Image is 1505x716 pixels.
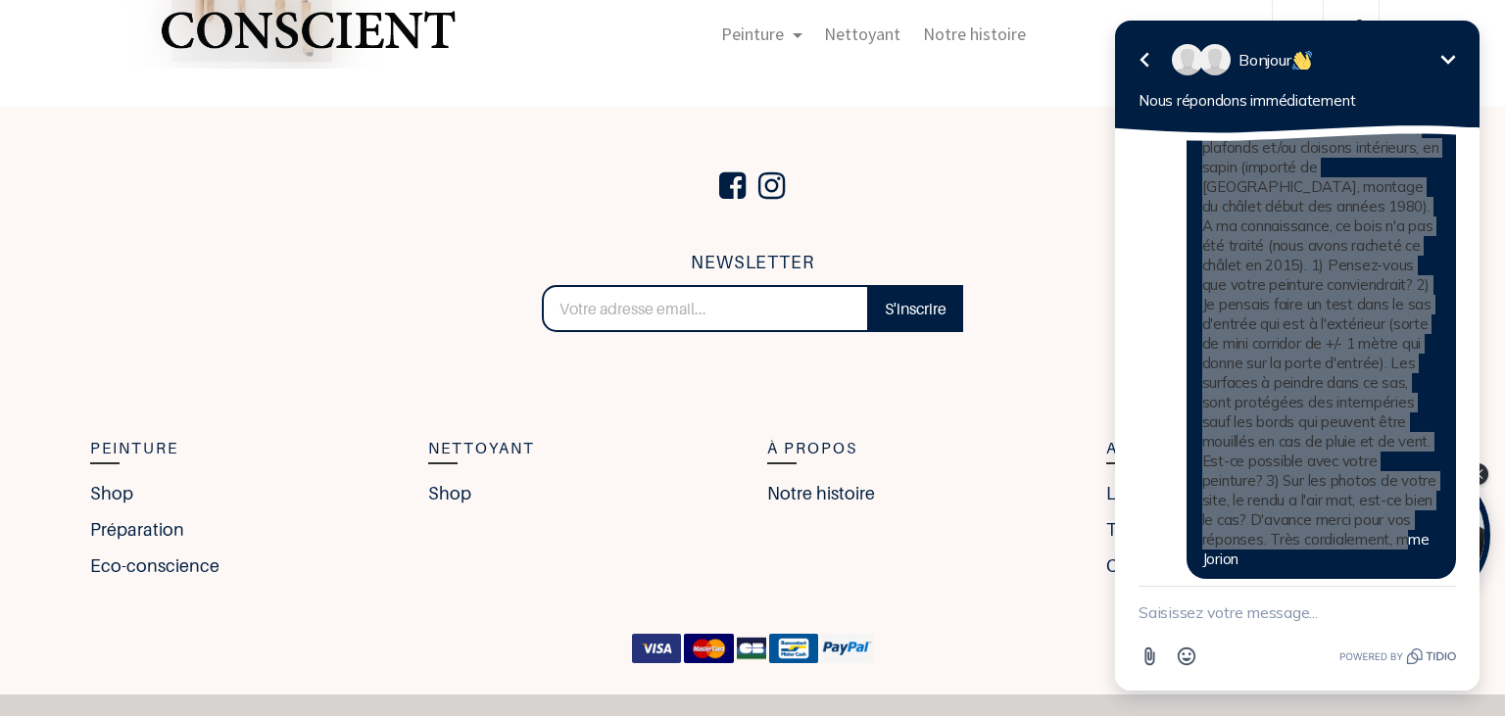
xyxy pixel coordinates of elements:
[90,480,133,506] a: Shop
[250,644,366,668] a: Powered by Tidio.
[821,634,873,663] img: paypal
[113,79,350,568] span: Bonjour, je cherche une peinture écologique qui convient pour le bois. Je voudrais peindre des su...
[542,249,964,277] h5: NEWSLETTER
[149,50,224,70] span: Bonjour
[78,638,116,675] button: Open Emoji picker
[49,587,366,638] textarea: New message
[203,51,222,71] img: 👋
[90,552,219,579] a: Eco-conscience
[542,285,870,332] input: Votre adresse email...
[684,634,734,663] img: MasterCard
[923,23,1026,45] span: Notre histoire
[767,480,875,506] a: Notre histoire
[90,436,400,461] h5: Peinture
[428,436,738,461] h5: Nettoyant
[41,638,78,675] button: Attach file button
[339,40,378,79] button: Réduire
[49,91,266,110] span: Nous répondons immédiatement
[737,634,766,663] img: CB
[90,516,184,543] a: Préparation
[632,634,682,663] img: VISA
[868,285,963,332] a: S'inscrire
[824,23,900,45] span: Nettoyant
[721,23,784,45] span: Peinture
[767,436,1077,461] h5: à Propos
[769,634,819,663] img: Bancontact
[428,480,471,506] a: Shop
